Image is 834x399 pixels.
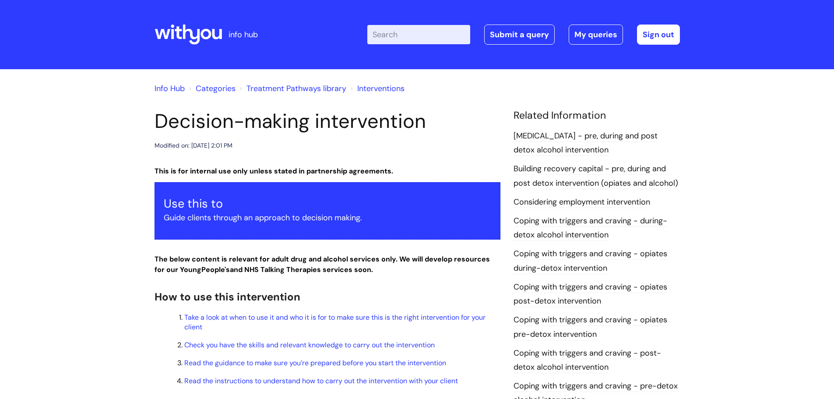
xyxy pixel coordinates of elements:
a: Sign out [637,25,680,45]
li: Treatment Pathways library [238,81,346,95]
p: Guide clients through an approach to decision making. [164,211,491,225]
input: Search [367,25,470,44]
a: Coping with triggers and craving - post-detox alcohol intervention [514,348,661,373]
p: info hub [229,28,258,42]
div: Modified on: [DATE] 2:01 PM [155,140,232,151]
a: Check you have the skills and relevant knowledge to carry out the intervention [184,340,435,350]
span: How to use this intervention [155,290,300,304]
a: Building recovery capital - pre, during and post detox intervention (opiates and alcohol) [514,163,678,189]
a: Coping with triggers and craving - opiates pre-detox intervention [514,314,667,340]
li: Interventions [348,81,405,95]
a: Coping with triggers and craving - opiates during-detox intervention [514,248,667,274]
a: Info Hub [155,83,185,94]
h1: Decision-making intervention [155,109,500,133]
a: Submit a query [484,25,555,45]
a: [MEDICAL_DATA] - pre, during and post detox alcohol intervention [514,131,658,156]
a: Coping with triggers and craving - during-detox alcohol intervention [514,215,667,241]
li: Solution home [187,81,236,95]
strong: People's [201,265,230,274]
strong: The below content is relevant for adult drug and alcohol services only. We will develop resources... [155,254,490,275]
a: My queries [569,25,623,45]
div: | - [367,25,680,45]
a: Coping with triggers and craving - opiates post-detox intervention [514,282,667,307]
a: Read the guidance to make sure you’re prepared before you start the intervention [184,358,446,367]
a: Treatment Pathways library [246,83,346,94]
a: Interventions [357,83,405,94]
h3: Use this to [164,197,491,211]
h4: Related Information [514,109,680,122]
a: Considering employment intervention [514,197,650,208]
a: Take a look at when to use it and who it is for to make sure this is the right intervention for y... [184,313,486,332]
strong: This is for internal use only unless stated in partnership agreements. [155,166,393,176]
a: Read the instructions to understand how to carry out the intervention with your client [184,376,458,385]
a: Categories [196,83,236,94]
